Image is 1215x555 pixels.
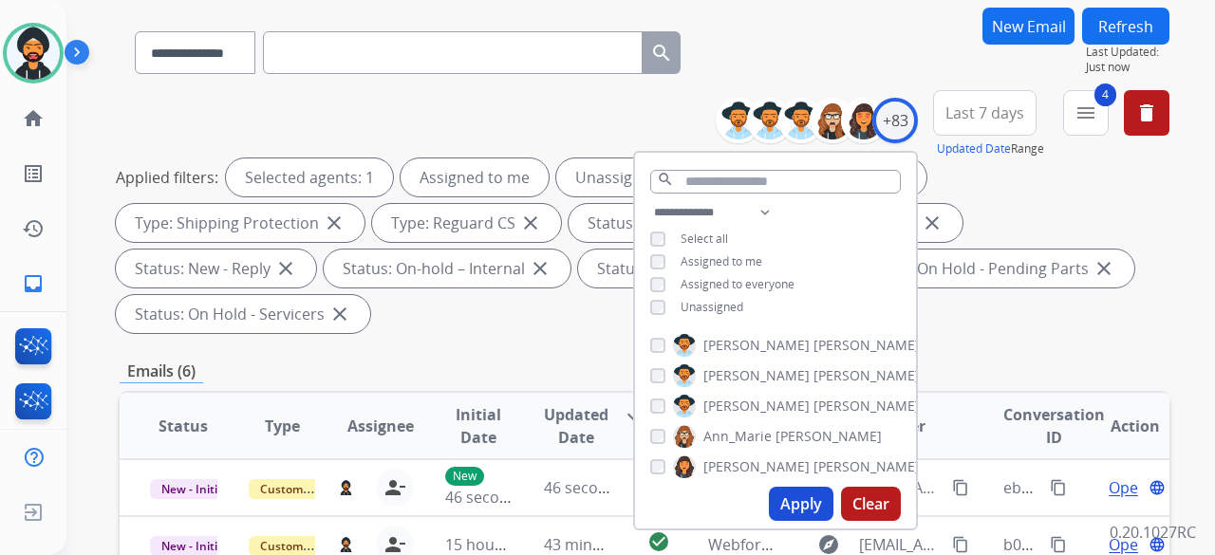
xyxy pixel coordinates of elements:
div: +83 [872,98,918,143]
div: Status: On Hold - Servicers [116,295,370,333]
span: Assigned to everyone [681,276,794,292]
span: New - Initial [150,479,238,499]
div: Status: On Hold - Pending Parts [845,250,1134,287]
mat-icon: list_alt [22,162,45,185]
span: Just now [1086,60,1169,75]
span: [PERSON_NAME] [813,336,920,355]
span: Assigned to me [681,253,762,269]
mat-icon: search [657,171,674,188]
div: Status: New - Reply [116,250,316,287]
span: [PERSON_NAME] [813,397,920,416]
button: New Email [982,8,1075,45]
span: Webform from [EMAIL_ADDRESS][DOMAIN_NAME] on [DATE] [708,534,1138,555]
mat-icon: close [1093,257,1115,280]
span: [PERSON_NAME] [776,427,882,446]
span: Conversation ID [1003,403,1105,449]
button: Updated Date [937,141,1011,157]
span: Status [159,415,208,437]
span: Updated Date [544,403,608,449]
div: Unassigned [556,158,679,196]
p: New [445,467,484,486]
span: 46 seconds ago [544,477,655,498]
p: Emails (6) [120,360,203,383]
span: [PERSON_NAME] [813,457,920,476]
mat-icon: close [921,212,944,234]
span: 43 minutes ago [544,534,654,555]
span: Range [937,140,1044,157]
mat-icon: home [22,107,45,130]
span: [PERSON_NAME] [703,397,810,416]
mat-icon: delete [1135,102,1158,124]
span: [PERSON_NAME] [703,366,810,385]
span: Assignee [347,415,414,437]
mat-icon: content_copy [1050,479,1067,496]
mat-icon: search [650,42,673,65]
span: Ann_Marie [703,427,772,446]
span: Last Updated: [1086,45,1169,60]
span: [PERSON_NAME] [703,336,810,355]
mat-icon: language [1149,479,1166,496]
button: Refresh [1082,8,1169,45]
mat-icon: content_copy [952,536,969,553]
span: Select all [681,231,728,247]
button: Clear [841,487,901,521]
span: Open [1109,476,1148,499]
img: agent-avatar [339,537,353,552]
div: Type: Shipping Protection [116,204,364,242]
mat-icon: close [323,212,346,234]
mat-icon: content_copy [1050,536,1067,553]
mat-icon: close [529,257,551,280]
div: Status: Open - All [569,204,755,242]
span: 15 hours ago [445,534,539,555]
mat-icon: arrow_downward [624,403,646,426]
mat-icon: history [22,217,45,240]
mat-icon: inbox [22,272,45,295]
mat-icon: check_circle [647,530,670,553]
th: Action [1071,393,1169,459]
button: Apply [769,487,833,521]
span: Customer Support [249,479,372,499]
button: 4 [1063,90,1109,136]
mat-icon: person_remove [383,476,406,499]
p: Applied filters: [116,166,218,189]
mat-icon: menu [1075,102,1097,124]
div: Status: On-hold – Internal [324,250,570,287]
mat-icon: content_copy [952,479,969,496]
img: agent-avatar [339,480,353,495]
span: 46 seconds ago [445,487,556,508]
span: Type [265,415,300,437]
span: Unassigned [681,299,743,315]
mat-icon: language [1149,536,1166,553]
div: Type: Reguard CS [372,204,561,242]
span: [PERSON_NAME] [813,366,920,385]
span: 4 [1094,83,1116,106]
span: Initial Date [445,403,513,449]
img: avatar [7,27,60,80]
div: Status: On-hold - Customer [578,250,837,287]
p: 0.20.1027RC [1110,521,1196,544]
div: Assigned to me [401,158,549,196]
div: Selected agents: 1 [226,158,393,196]
span: [PERSON_NAME] [703,457,810,476]
span: Last 7 days [945,109,1024,117]
mat-icon: close [328,303,351,325]
button: Last 7 days [933,90,1037,136]
mat-icon: close [274,257,297,280]
mat-icon: close [519,212,542,234]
